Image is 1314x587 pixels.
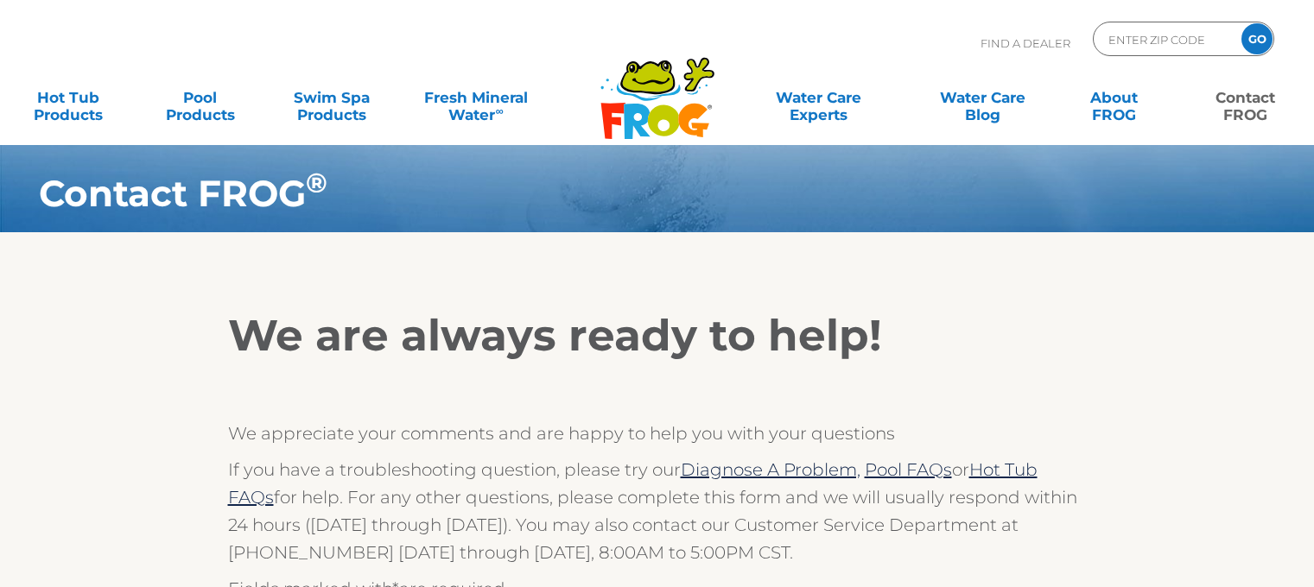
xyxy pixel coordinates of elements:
a: Swim SpaProducts [281,80,383,115]
a: Fresh MineralWater∞ [412,80,540,115]
a: Pool FAQs [865,459,952,480]
sup: ® [306,167,327,199]
p: If you have a troubleshooting question, please try our or for help. For any other questions, plea... [228,456,1087,566]
img: Frog Products Logo [591,35,724,140]
h1: Contact FROG [39,173,1172,214]
a: Diagnose A Problem, [681,459,860,480]
p: Find A Dealer [981,22,1070,65]
a: AboutFROG [1063,80,1165,115]
input: GO [1241,23,1273,54]
a: Water CareExperts [735,80,902,115]
a: ContactFROG [1195,80,1297,115]
h2: We are always ready to help! [228,310,1087,362]
p: We appreciate your comments and are happy to help you with your questions [228,420,1087,447]
sup: ∞ [495,104,503,117]
a: Hot TubProducts [17,80,119,115]
a: Water CareBlog [931,80,1033,115]
a: PoolProducts [149,80,251,115]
